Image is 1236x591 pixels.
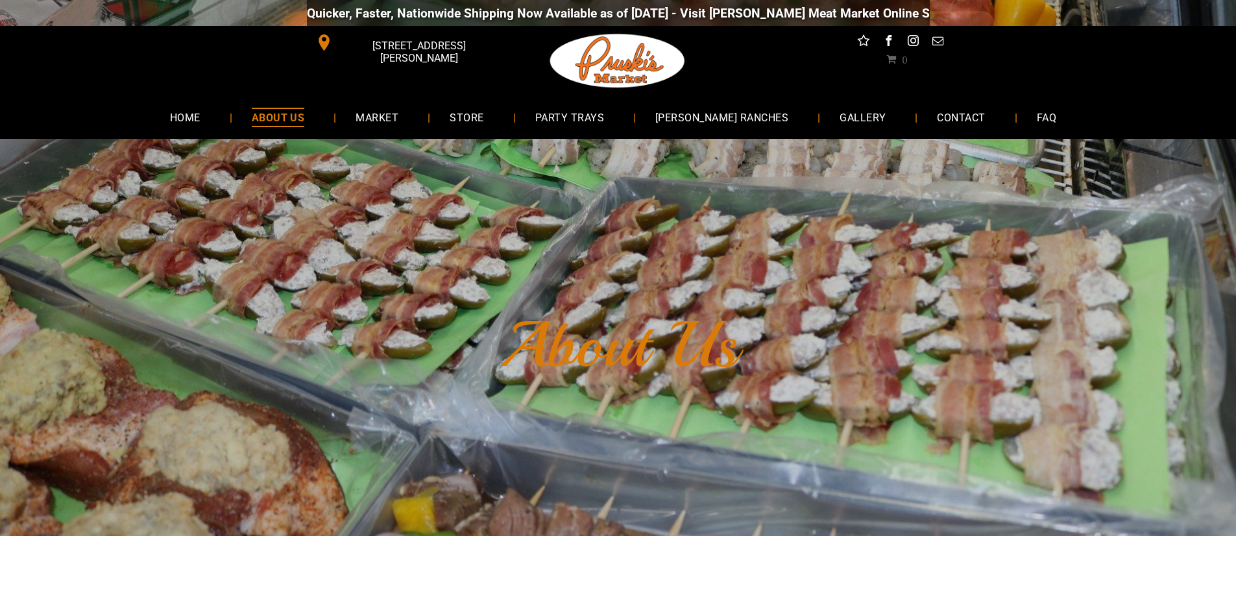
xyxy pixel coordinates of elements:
[516,100,624,134] a: PARTY TRAYS
[232,100,324,134] a: ABOUT US
[902,54,907,64] span: 0
[151,100,220,134] a: HOME
[499,305,738,385] font: About Us
[336,100,418,134] a: MARKET
[307,32,505,53] a: [STREET_ADDRESS][PERSON_NAME]
[636,100,808,134] a: [PERSON_NAME] RANCHES
[548,26,688,96] img: Pruski-s+Market+HQ+Logo2-1920w.png
[1017,100,1076,134] a: FAQ
[855,32,872,53] a: Social network
[929,32,946,53] a: email
[430,100,503,134] a: STORE
[904,32,921,53] a: instagram
[335,33,502,71] span: [STREET_ADDRESS][PERSON_NAME]
[880,32,897,53] a: facebook
[820,100,905,134] a: GALLERY
[917,100,1004,134] a: CONTACT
